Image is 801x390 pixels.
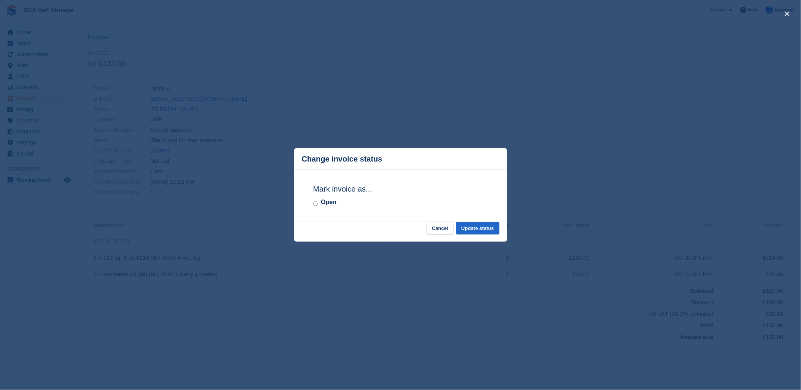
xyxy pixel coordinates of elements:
h2: Mark invoice as... [313,183,488,195]
button: Cancel [427,222,454,235]
label: Open [321,198,336,207]
p: Change invoice status [302,155,382,163]
button: Update status [456,222,500,235]
button: close [781,8,793,20]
